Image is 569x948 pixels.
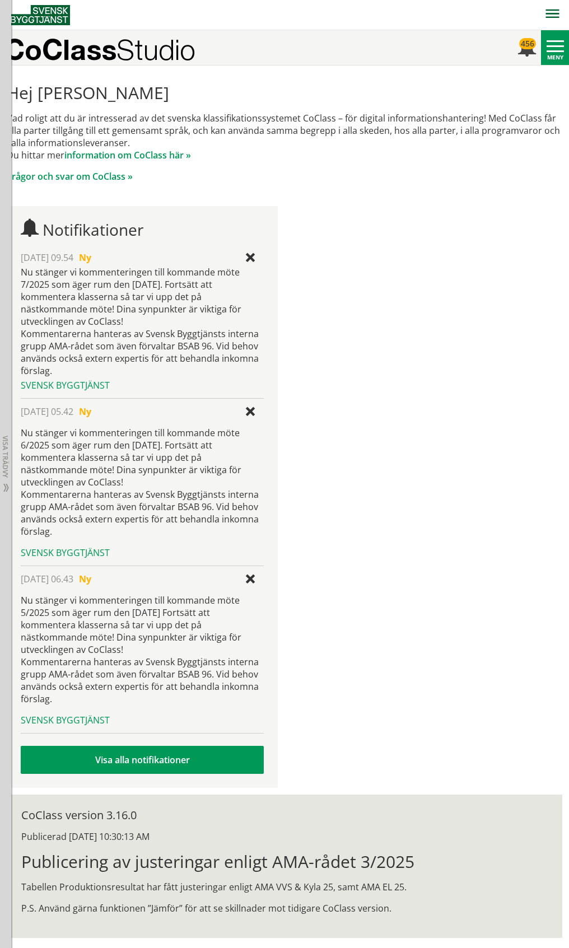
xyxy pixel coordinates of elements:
span: Ny [79,573,91,585]
p: Nu stänger vi kommenteringen till kommande möte 5/2025 som äger rum den [DATE] Fortsätt att komme... [21,594,263,705]
img: Svensk Byggtjänst [8,5,70,25]
a: Frågor och svar om CoClass » [7,170,133,183]
div: Svensk Byggtjänst [21,379,263,391]
span: [DATE] 06.43 [21,573,73,585]
div: 456 [519,38,536,49]
p: CoClass [4,43,195,56]
a: Visa alla notifikationer [21,746,263,774]
span: [DATE] 09.54 [21,251,73,264]
p: Vad roligt att du är intresserad av det svenska klassifikationssystemet CoClass – för digital inf... [7,112,562,161]
p: P.S. Använd gärna funktionen ”Jämför” för att se skillnader mot tidigare CoClass version. [21,902,547,914]
span: Ny [79,251,91,264]
a: CoClassStudio [4,34,212,65]
span: Notifikationer [43,219,143,240]
h1: Publicering av justeringar enligt AMA-rådet 3/2025 [21,852,547,872]
p: Nu stänger vi kommenteringen till kommande möte 6/2025 som äger rum den [DATE]. Fortsätt att komm... [21,427,263,538]
span: Notifikationer [518,40,536,58]
div: CoClass version 3.16.0 [21,809,547,821]
div: Svensk Byggtjänst [21,714,263,726]
span: Visa trädvy [2,436,8,478]
span: Ny [79,405,91,418]
span: Studio [116,33,195,66]
h1: Hej [PERSON_NAME] [7,83,562,103]
div: Meny [541,53,569,61]
a: information om CoClass här » [64,149,191,161]
div: Svensk Byggtjänst [21,547,263,559]
p: Tabellen Produktionsresultat har fått justeringar enligt AMA VVS & Kyla 25, samt AMA EL 25. [21,881,547,893]
div: Nu stänger vi kommenteringen till kommande möte 7/2025 som äger rum den [DATE]. Fortsätt att komm... [21,266,263,377]
div: Publicerad [DATE] 10:30:13 AM [21,830,547,843]
a: 456 [512,30,540,65]
span: [DATE] 05.42 [21,405,73,418]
